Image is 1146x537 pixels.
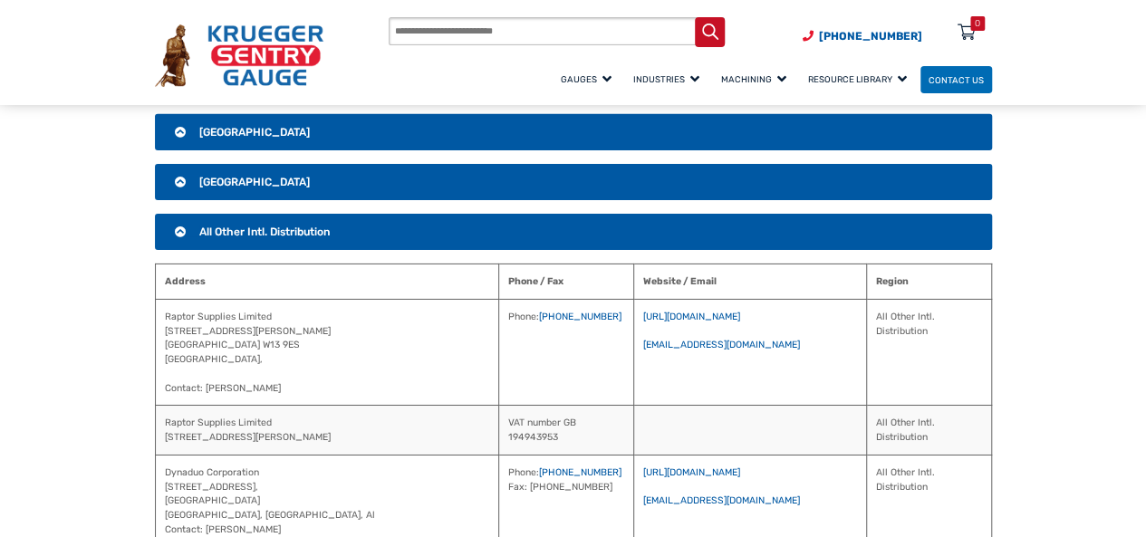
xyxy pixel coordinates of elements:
span: [PHONE_NUMBER] [819,30,922,43]
span: Contact Us [929,74,984,84]
th: Address [155,264,498,300]
td: All Other Intl. Distribution [866,406,991,455]
a: Gauges [553,63,625,95]
th: Website / Email [633,264,866,300]
a: Machining [713,63,800,95]
a: [URL][DOMAIN_NAME] [643,311,740,322]
a: Contact Us [920,66,992,94]
span: [GEOGRAPHIC_DATA] [199,176,310,188]
th: Region [866,264,991,300]
td: Raptor Supplies Limited [STREET_ADDRESS][PERSON_NAME] [GEOGRAPHIC_DATA] W13 9ES [GEOGRAPHIC_DATA]... [155,299,498,406]
span: All Other Intl. Distribution [199,225,330,238]
span: Machining [721,74,786,84]
a: [PHONE_NUMBER] [539,466,621,478]
td: All Other Intl. Distribution [866,299,991,406]
a: Phone Number (920) 434-8860 [803,28,922,44]
span: [GEOGRAPHIC_DATA] [199,126,310,139]
a: [URL][DOMAIN_NAME] [643,466,740,478]
a: [EMAIL_ADDRESS][DOMAIN_NAME] [643,339,800,350]
span: Gauges [561,74,612,84]
a: [EMAIL_ADDRESS][DOMAIN_NAME] [643,494,800,506]
td: VAT number GB 194943953 [498,406,633,455]
td: Phone: [498,299,633,406]
span: Industries [633,74,699,84]
a: Resource Library [800,63,920,95]
td: Raptor Supplies Limited [STREET_ADDRESS][PERSON_NAME] [155,406,498,455]
img: Krueger Sentry Gauge [155,24,323,87]
a: [PHONE_NUMBER] [539,311,621,322]
th: Phone / Fax [498,264,633,300]
span: Resource Library [808,74,907,84]
a: Industries [625,63,713,95]
div: 0 [975,16,980,31]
